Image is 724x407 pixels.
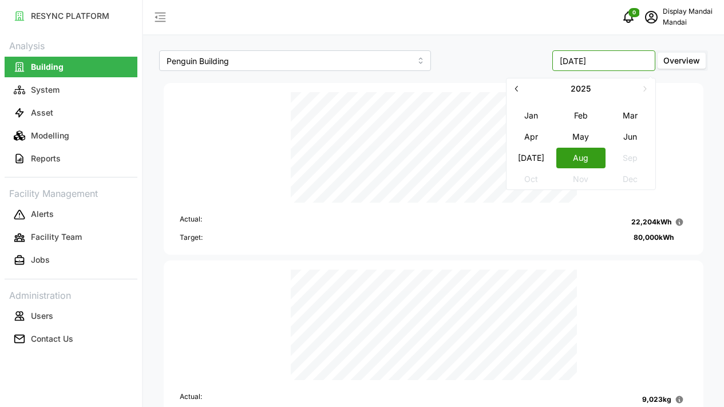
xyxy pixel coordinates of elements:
p: 22,204 kWh [631,217,671,228]
button: May [556,126,606,147]
p: Users [31,310,53,322]
p: Administration [5,286,137,303]
a: System [5,78,137,101]
button: Nov [556,168,606,189]
span: 0 [632,9,636,17]
button: Users [5,306,137,326]
input: Select Month [552,50,655,71]
button: Jobs [5,250,137,271]
span: Overview [663,56,700,65]
p: Facility Team [31,231,82,243]
button: Oct [507,168,556,189]
button: Facility Team [5,227,137,248]
button: [DATE] [507,147,556,168]
p: Mandai [663,17,713,28]
button: notifications [617,6,640,29]
button: Feb [556,105,606,125]
button: Reports [5,148,137,169]
p: Modelling [31,130,69,141]
p: Asset [31,107,53,118]
p: Actual: [180,214,202,230]
button: Dec [606,168,655,189]
button: Contact Us [5,329,137,349]
button: Jun [606,126,655,147]
button: Modelling [5,125,137,146]
a: Contact Us [5,327,137,350]
button: Aug [556,147,606,168]
p: Alerts [31,208,54,220]
p: Display Mandai [663,6,713,17]
button: Asset [5,102,137,123]
a: Users [5,305,137,327]
a: Facility Team [5,226,137,249]
p: System [31,84,60,96]
a: Asset [5,101,137,124]
p: Facility Management [5,184,137,201]
button: System [5,80,137,100]
div: Select Month [506,78,656,190]
a: Building [5,56,137,78]
button: Building [5,57,137,77]
button: schedule [640,6,663,29]
p: Contact Us [31,333,73,345]
p: Reports [31,153,61,164]
p: 9,023 kg [642,394,671,405]
button: RESYNC PLATFORM [5,6,137,26]
a: Alerts [5,203,137,226]
button: Sep [606,147,655,168]
button: 2025 [527,78,635,99]
a: Jobs [5,249,137,272]
p: Jobs [31,254,50,266]
p: Target: [180,232,203,243]
a: Reports [5,147,137,170]
a: Modelling [5,124,137,147]
p: Analysis [5,37,137,53]
button: Jan [507,105,556,125]
p: RESYNC PLATFORM [31,10,109,22]
p: 80,000 kWh [634,232,674,243]
p: Building [31,61,64,73]
button: Alerts [5,204,137,225]
a: RESYNC PLATFORM [5,5,137,27]
button: Mar [606,105,655,125]
button: Apr [507,126,556,147]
